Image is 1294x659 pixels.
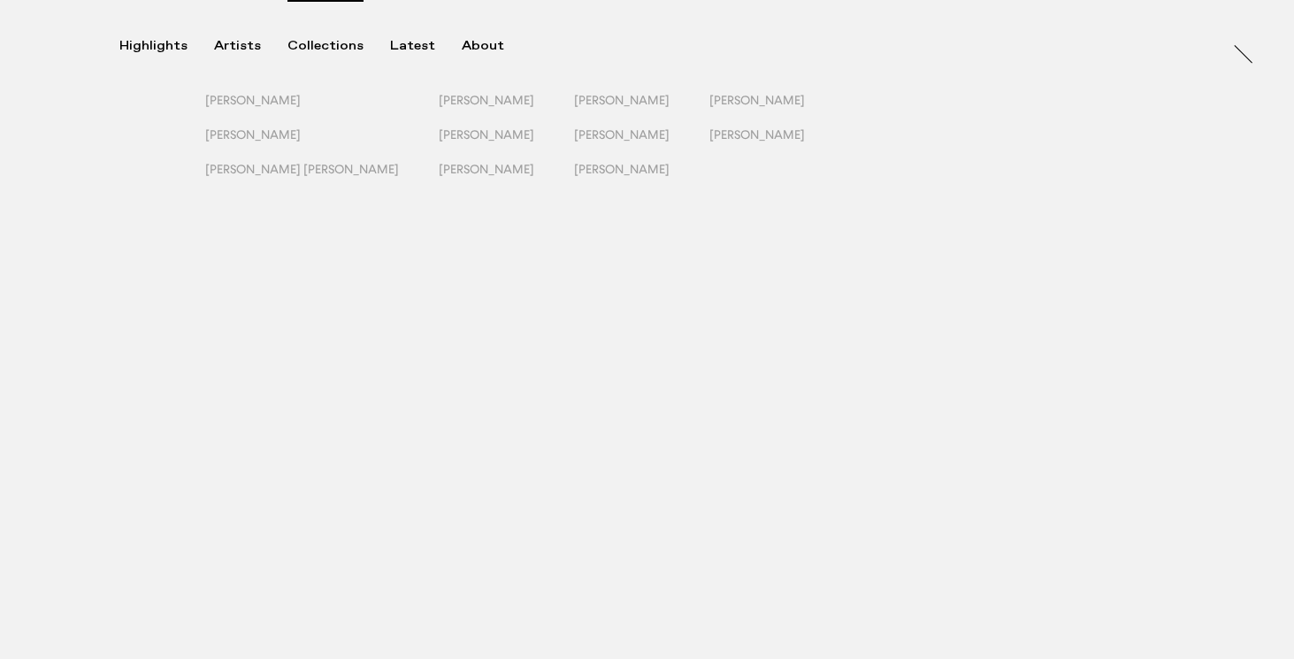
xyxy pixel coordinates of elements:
button: Collections [287,38,390,54]
span: [PERSON_NAME] [574,127,670,142]
button: Latest [390,38,462,54]
span: [PERSON_NAME] [439,162,534,176]
button: About [462,38,531,54]
button: [PERSON_NAME] [574,93,709,127]
div: Latest [390,38,435,54]
button: [PERSON_NAME] [709,127,845,162]
button: [PERSON_NAME] [439,162,574,196]
div: Highlights [119,38,188,54]
button: [PERSON_NAME] [574,162,709,196]
button: [PERSON_NAME] [205,93,439,127]
span: [PERSON_NAME] [709,127,805,142]
button: [PERSON_NAME] [439,93,574,127]
button: [PERSON_NAME] [574,127,709,162]
span: [PERSON_NAME] [205,127,301,142]
span: [PERSON_NAME] [574,162,670,176]
div: Collections [287,38,364,54]
div: Artists [214,38,261,54]
span: [PERSON_NAME] [205,93,301,107]
button: [PERSON_NAME] [PERSON_NAME] [205,162,439,196]
span: [PERSON_NAME] [574,93,670,107]
button: [PERSON_NAME] [709,93,845,127]
span: [PERSON_NAME] [439,127,534,142]
span: [PERSON_NAME] [709,93,805,107]
button: [PERSON_NAME] [205,127,439,162]
button: [PERSON_NAME] [439,127,574,162]
span: [PERSON_NAME] [439,93,534,107]
span: [PERSON_NAME] [PERSON_NAME] [205,162,399,176]
button: Artists [214,38,287,54]
div: About [462,38,504,54]
button: Highlights [119,38,214,54]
